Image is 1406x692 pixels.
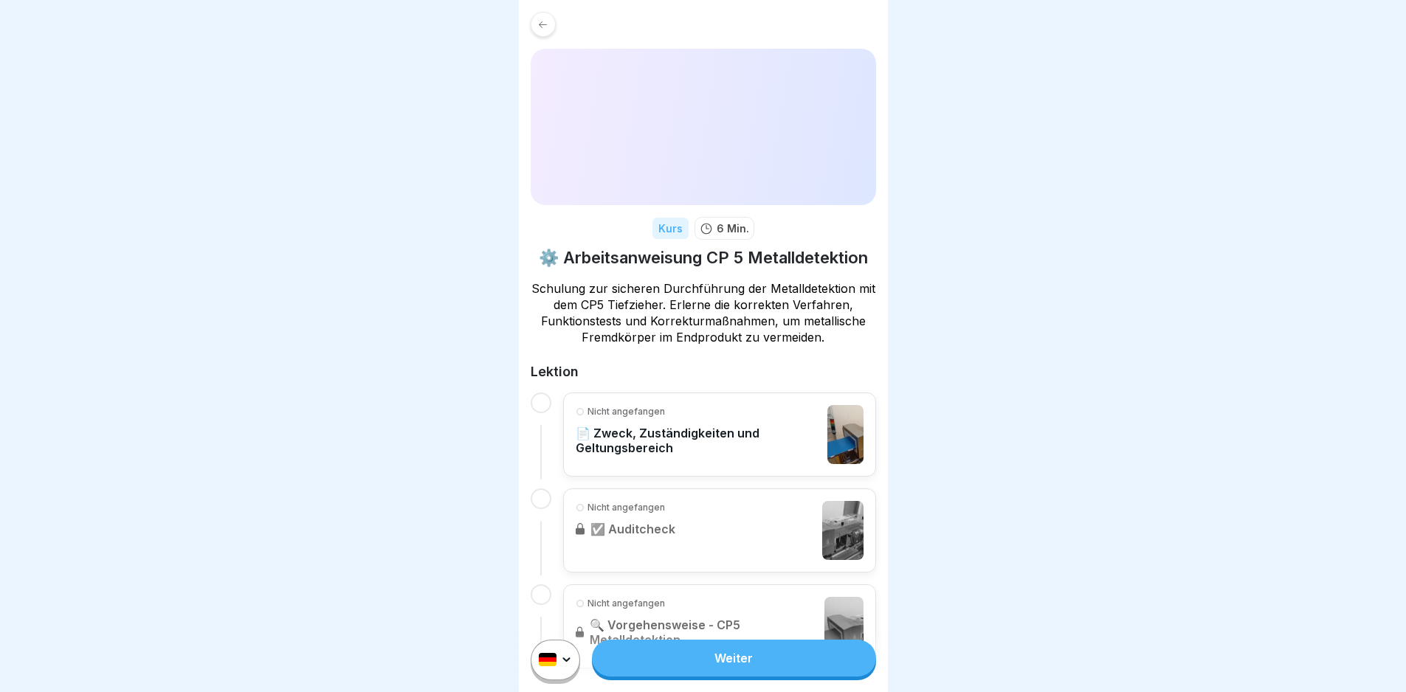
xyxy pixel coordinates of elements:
[531,363,876,381] h2: Lektion
[576,426,821,455] p: 📄 Zweck, Zuständigkeiten und Geltungsbereich
[827,405,863,464] img: a7m39h8l97zf18cdyzlfexek.png
[539,654,556,667] img: de.svg
[652,218,689,239] div: Kurs
[717,221,749,236] p: 6 Min.
[592,640,875,677] a: Weiter
[576,405,864,464] a: Nicht angefangen📄 Zweck, Zuständigkeiten und Geltungsbereich
[587,405,665,418] p: Nicht angefangen
[539,247,868,269] h1: ⚙️ Arbeitsanweisung CP 5 Metalldetektion
[531,280,876,345] p: Schulung zur sicheren Durchführung der Metalldetektion mit dem CP5 Tiefzieher. Erlerne die korrek...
